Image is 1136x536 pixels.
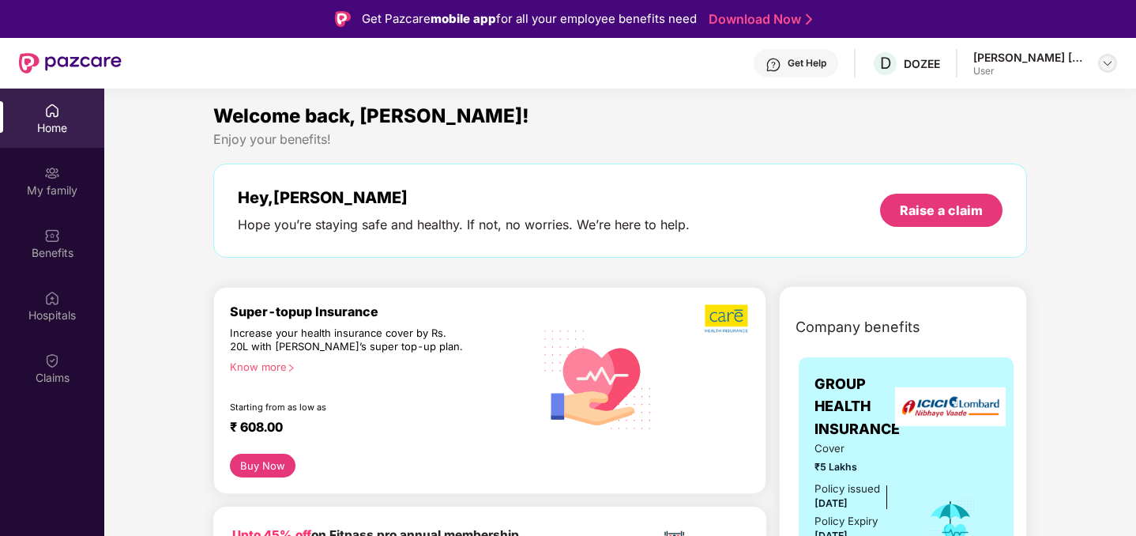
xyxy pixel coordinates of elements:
div: Super-topup Insurance [230,304,533,319]
div: Policy Expiry [814,513,878,530]
img: insurerLogo [895,387,1006,426]
div: Policy issued [814,481,880,497]
span: Company benefits [796,316,920,338]
div: Raise a claim [900,202,983,219]
img: svg+xml;base64,PHN2ZyBpZD0iRHJvcGRvd24tMzJ4MzIiIHhtbG5zPSJodHRwOi8vd3d3LnczLm9yZy8yMDAwL3N2ZyIgd2... [1101,57,1114,70]
img: b5dec4f62d2307b9de63beb79f102df3.png [705,304,750,334]
div: Hope you’re staying safe and healthy. If not, no worries. We’re here to help. [238,217,690,233]
span: Cover [814,440,904,457]
div: Know more [230,360,524,372]
img: New Pazcare Logo [19,53,122,74]
img: svg+xml;base64,PHN2ZyBpZD0iSG9zcGl0YWxzIiB4bWxucz0iaHR0cDovL3d3dy53My5vcmcvMjAwMC9zdmciIHdpZHRoPS... [44,290,60,306]
div: Hey, [PERSON_NAME] [238,188,690,207]
div: Get Help [788,57,826,70]
span: [DATE] [814,497,848,509]
img: svg+xml;base64,PHN2ZyB3aWR0aD0iMjAiIGhlaWdodD0iMjAiIHZpZXdCb3g9IjAgMCAyMCAyMCIgZmlsbD0ibm9uZSIgeG... [44,165,60,181]
img: Stroke [806,11,812,28]
a: Download Now [709,11,807,28]
div: Starting from as low as [230,402,466,413]
div: DOZEE [904,56,940,71]
span: GROUP HEALTH INSURANCE [814,373,904,440]
img: svg+xml;base64,PHN2ZyBpZD0iQ2xhaW0iIHhtbG5zPSJodHRwOi8vd3d3LnczLm9yZy8yMDAwL3N2ZyIgd2lkdGg9IjIwIi... [44,353,60,368]
div: User [973,65,1084,77]
div: Increase your health insurance cover by Rs. 20L with [PERSON_NAME]’s super top-up plan. [230,327,465,354]
div: Enjoy your benefits! [213,131,1028,148]
strong: mobile app [431,11,496,26]
img: svg+xml;base64,PHN2ZyBpZD0iSG9tZSIgeG1sbnM9Imh0dHA6Ly93d3cudzMub3JnLzIwMDAvc3ZnIiB3aWR0aD0iMjAiIG... [44,103,60,119]
img: svg+xml;base64,PHN2ZyBpZD0iQmVuZWZpdHMiIHhtbG5zPSJodHRwOi8vd3d3LnczLm9yZy8yMDAwL3N2ZyIgd2lkdGg9Ij... [44,228,60,243]
button: Buy Now [230,454,295,477]
img: svg+xml;base64,PHN2ZyB4bWxucz0iaHR0cDovL3d3dy53My5vcmcvMjAwMC9zdmciIHhtbG5zOnhsaW5rPSJodHRwOi8vd3... [533,312,664,444]
div: Get Pazcare for all your employee benefits need [362,9,697,28]
span: D [880,54,891,73]
img: svg+xml;base64,PHN2ZyBpZD0iSGVscC0zMngzMiIgeG1sbnM9Imh0dHA6Ly93d3cudzMub3JnLzIwMDAvc3ZnIiB3aWR0aD... [765,57,781,73]
span: right [287,364,295,372]
div: ₹ 608.00 [230,419,517,438]
img: Logo [335,11,351,27]
div: [PERSON_NAME] [PERSON_NAME] [973,50,1084,65]
span: ₹5 Lakhs [814,459,904,474]
span: Welcome back, [PERSON_NAME]! [213,104,529,127]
